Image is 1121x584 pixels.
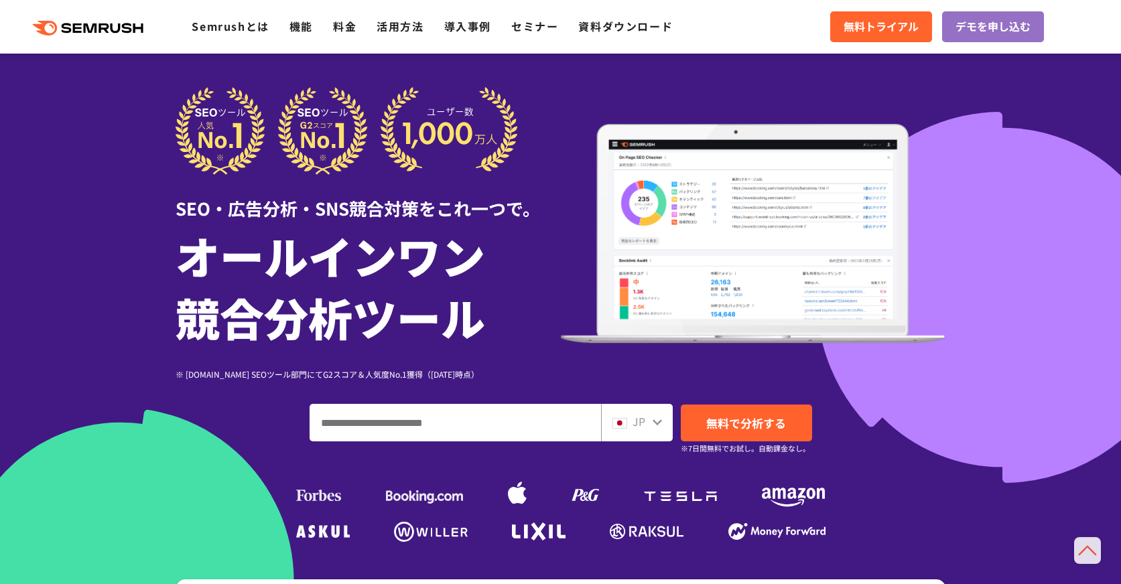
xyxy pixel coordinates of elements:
[176,224,561,348] h1: オールインワン 競合分析ツール
[511,18,558,34] a: セミナー
[289,18,313,34] a: 機能
[706,415,786,431] span: 無料で分析する
[192,18,269,34] a: Semrushとは
[444,18,491,34] a: 導入事例
[844,18,919,35] span: 無料トライアル
[955,18,1031,35] span: デモを申し込む
[310,405,600,441] input: ドメイン、キーワードまたはURLを入力してください
[830,11,932,42] a: 無料トライアル
[942,11,1044,42] a: デモを申し込む
[176,175,561,221] div: SEO・広告分析・SNS競合対策をこれ一つで。
[377,18,423,34] a: 活用方法
[681,442,810,455] small: ※7日間無料でお試し。自動課金なし。
[633,413,645,429] span: JP
[681,405,812,441] a: 無料で分析する
[578,18,673,34] a: 資料ダウンロード
[333,18,356,34] a: 料金
[176,368,561,380] div: ※ [DOMAIN_NAME] SEOツール部門にてG2スコア＆人気度No.1獲得（[DATE]時点）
